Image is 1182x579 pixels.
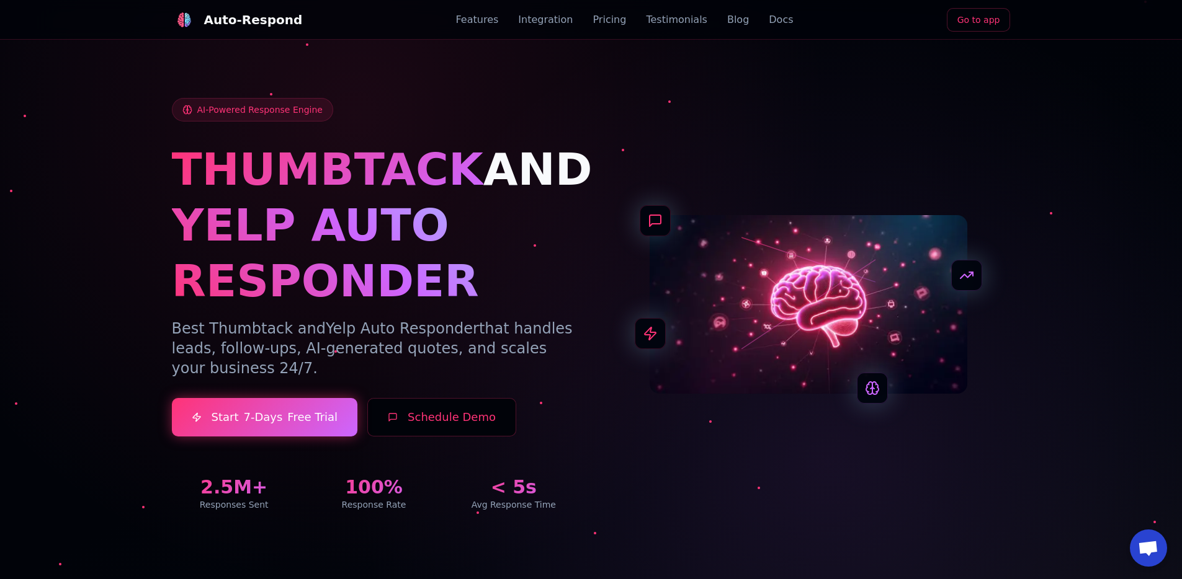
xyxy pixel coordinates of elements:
[172,197,576,309] h1: YELP AUTO RESPONDER
[646,12,707,27] a: Testimonials
[204,11,303,29] div: Auto-Respond
[197,104,323,116] span: AI-Powered Response Engine
[593,12,626,27] a: Pricing
[650,215,967,394] img: AI Neural Network Brain
[483,143,593,195] span: AND
[769,12,793,27] a: Docs
[367,398,516,436] button: Schedule Demo
[311,476,436,498] div: 100%
[326,320,479,337] span: Yelp Auto Responder
[947,8,1011,32] a: Go to app
[172,498,297,511] div: Responses Sent
[456,12,499,27] a: Features
[243,409,282,426] span: 7-Days
[451,476,576,498] div: < 5s
[172,398,358,436] a: Start7-DaysFree Trial
[451,498,576,511] div: Avg Response Time
[172,476,297,498] div: 2.5M+
[1130,529,1167,567] a: Open chat
[518,12,573,27] a: Integration
[172,143,483,195] span: THUMBTACK
[172,319,576,378] p: Best Thumbtack and that handles leads, follow-ups, AI-generated quotes, and scales your business ...
[311,498,436,511] div: Response Rate
[172,7,303,32] a: Auto-Respond
[176,12,192,28] img: logo.svg
[727,12,749,27] a: Blog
